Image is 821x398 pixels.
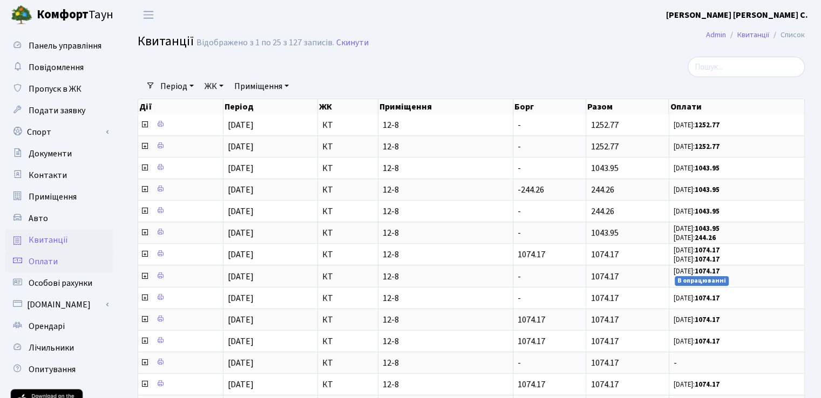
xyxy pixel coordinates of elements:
th: Разом [586,99,669,114]
span: - [518,357,521,369]
small: [DATE]: [674,380,720,389]
span: Таун [37,6,113,24]
a: Оплати [5,251,113,272]
a: Квитанції [737,29,769,40]
a: Орендарі [5,315,113,337]
small: [DATE]: [674,315,720,325]
small: [DATE]: [674,245,720,255]
span: 12-8 [383,142,508,151]
span: 1074.17 [591,249,618,260]
li: Список [769,29,805,41]
small: [DATE]: [674,233,716,243]
span: КТ [322,359,374,367]
small: [DATE]: [674,224,720,234]
small: В опрацюванні [675,276,729,286]
span: [DATE] [228,314,254,326]
span: [DATE] [228,271,254,283]
b: 1074.17 [695,266,720,276]
b: 1074.17 [695,255,720,264]
a: Контакти [5,164,113,186]
small: [DATE]: [674,266,720,276]
small: [DATE]: [674,163,720,173]
span: 1074.17 [591,292,618,304]
span: 12-8 [383,315,508,324]
span: КТ [322,250,374,259]
small: [DATE]: [674,207,720,216]
b: 1074.17 [695,245,720,255]
b: 1074.17 [695,380,720,389]
small: [DATE]: [674,255,720,264]
span: КТ [322,272,374,281]
span: 1074.17 [591,335,618,347]
span: КТ [322,207,374,216]
a: [DOMAIN_NAME] [5,294,113,315]
button: Переключити навігацію [135,6,162,24]
span: - [518,271,521,283]
input: Пошук... [688,57,805,77]
th: Дії [138,99,223,114]
b: 1074.17 [695,315,720,325]
span: Квитанції [29,234,68,246]
span: Документи [29,148,72,160]
span: 1043.95 [591,227,618,239]
span: - [518,141,521,153]
span: - [518,292,521,304]
a: Повідомлення [5,57,113,78]
span: [DATE] [228,227,254,239]
span: Подати заявку [29,105,85,116]
a: Опитування [5,359,113,380]
span: 12-8 [383,121,508,129]
span: КТ [322,337,374,346]
span: 12-8 [383,164,508,173]
span: 12-8 [383,359,508,367]
span: КТ [322,121,374,129]
span: [DATE] [228,119,254,131]
th: Оплати [669,99,804,114]
nav: breadcrumb [690,24,821,46]
b: 1043.95 [695,185,720,195]
span: [DATE] [228,292,254,304]
span: 12-8 [383,380,508,389]
span: Оплати [29,256,58,267]
small: [DATE]: [674,337,720,346]
b: 1074.17 [695,293,720,303]
span: 12-8 [383,272,508,281]
span: 12-8 [383,186,508,194]
span: [DATE] [228,335,254,347]
span: Авто [29,212,48,224]
b: 1043.95 [695,163,720,173]
small: [DATE]: [674,185,720,195]
span: [DATE] [228,379,254,390]
img: logo.png [11,4,32,26]
a: Приміщення [230,77,293,95]
span: Приміщення [29,191,77,203]
span: [DATE] [228,249,254,260]
span: Опитування [29,363,76,375]
th: ЖК [318,99,378,114]
span: 1074.17 [591,357,618,369]
span: 12-8 [383,207,508,216]
a: ЖК [200,77,228,95]
span: 12-8 [383,250,508,259]
span: 1074.17 [591,379,618,390]
span: Особові рахунки [29,277,92,289]
b: 1252.77 [695,120,720,130]
span: - [518,205,521,217]
a: Документи [5,143,113,164]
span: Контакти [29,169,67,181]
span: 1074.17 [591,271,618,283]
span: - [518,119,521,131]
span: КТ [322,380,374,389]
b: Комфорт [37,6,89,23]
a: Період [156,77,198,95]
b: 1252.77 [695,142,720,152]
b: 1043.95 [695,224,720,234]
span: 1074.17 [518,335,545,347]
a: Admin [706,29,726,40]
a: Скинути [336,38,369,48]
span: Панель управління [29,40,101,52]
span: 12-8 [383,337,508,346]
span: 1252.77 [591,141,618,153]
span: - [518,162,521,174]
a: Авто [5,208,113,229]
